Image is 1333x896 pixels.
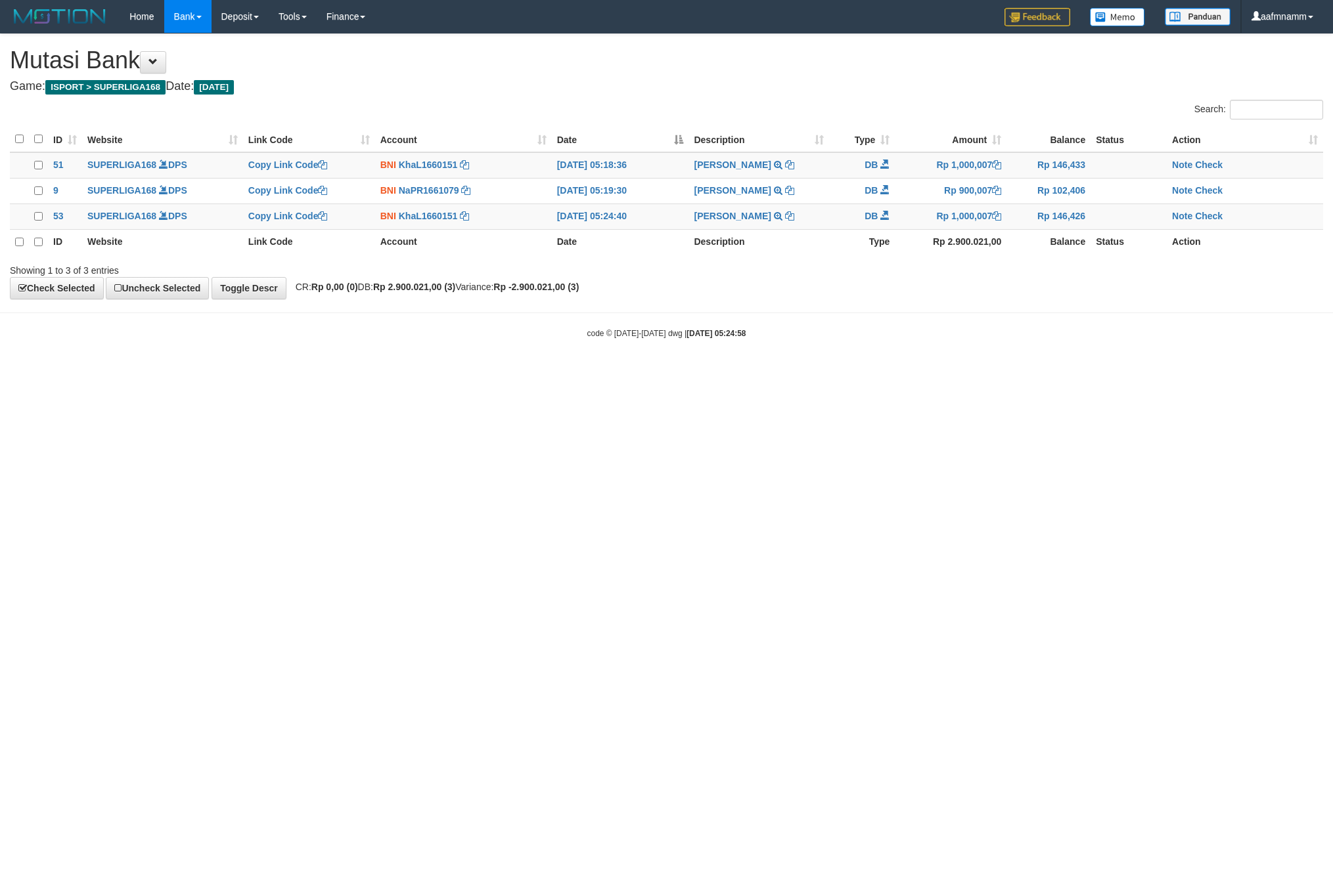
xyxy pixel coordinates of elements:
span: DB [865,160,878,170]
a: [PERSON_NAME] [694,211,771,221]
td: [DATE] 05:19:30 [552,178,689,203]
a: Copy Rp 900,007 to clipboard [992,185,1001,196]
td: Rp 1,000,007 [895,203,1006,229]
th: Amount: activate to sort column ascending [895,127,1006,152]
span: BNI [380,211,396,221]
a: Note [1172,211,1192,221]
strong: Rp 2.900.021,00 (3) [373,282,455,292]
td: Rp 102,406 [1006,178,1091,203]
td: Rp 900,007 [895,178,1006,203]
td: Rp 1,000,007 [895,152,1006,179]
strong: Rp 0,00 (0) [311,282,358,292]
strong: [DATE] 05:24:58 [687,329,746,338]
th: Link Code [243,229,375,255]
a: Copy Rp 1,000,007 to clipboard [992,160,1001,170]
th: Description: activate to sort column ascending [689,127,829,152]
td: DPS [82,152,243,179]
th: Status [1091,127,1167,152]
span: 51 [53,160,64,170]
span: BNI [380,185,396,196]
a: Uncheck Selected [106,277,209,299]
input: Search: [1230,100,1323,119]
td: [DATE] 05:24:40 [552,203,689,229]
img: Feedback.jpg [1005,8,1070,26]
a: SUPERLIGA168 [87,185,156,196]
th: Type: activate to sort column ascending [829,127,895,152]
span: [DATE] [194,80,234,95]
a: Check [1195,211,1223,221]
a: Copy INDRA WIJAYA to clipboard [785,160,794,170]
td: Rp 146,426 [1006,203,1091,229]
a: Toggle Descr [212,277,286,299]
a: Copy Link Code [248,211,328,221]
a: Check [1195,185,1223,196]
a: Copy NaPR1661079 to clipboard [461,185,470,196]
th: ID [48,229,82,255]
a: Copy KhaL1660151 to clipboard [460,160,469,170]
th: Link Code: activate to sort column ascending [243,127,375,152]
span: DB [865,185,878,196]
h4: Game: Date: [10,80,1323,93]
h1: Mutasi Bank [10,47,1323,74]
span: BNI [380,160,396,170]
a: NaPR1661079 [399,185,459,196]
th: Action [1167,229,1323,255]
th: Balance [1006,229,1091,255]
a: SUPERLIGA168 [87,160,156,170]
span: 9 [53,185,58,196]
a: Copy KhaL1660151 to clipboard [460,211,469,221]
a: KhaL1660151 [399,211,458,221]
a: Check Selected [10,277,104,299]
a: [PERSON_NAME] [694,185,771,196]
span: ISPORT > SUPERLIGA168 [45,80,166,95]
a: Copy INDRA WIJAYA to clipboard [785,185,794,196]
th: Status [1091,229,1167,255]
strong: Rp -2.900.021,00 (3) [493,282,579,292]
img: Button%20Memo.svg [1090,8,1145,26]
td: Rp 146,433 [1006,152,1091,179]
a: Note [1172,185,1192,196]
th: Date [552,229,689,255]
label: Search: [1194,100,1323,119]
a: Copy Link Code [248,185,328,196]
th: Website [82,229,243,255]
span: CR: DB: Variance: [289,282,579,292]
th: Type [829,229,895,255]
th: Action: activate to sort column ascending [1167,127,1323,152]
td: [DATE] 05:18:36 [552,152,689,179]
th: Account [375,229,552,255]
a: [PERSON_NAME] [694,160,771,170]
th: Rp 2.900.021,00 [895,229,1006,255]
a: KhaL1660151 [399,160,458,170]
a: Note [1172,160,1192,170]
span: 53 [53,211,64,221]
th: Date: activate to sort column descending [552,127,689,152]
small: code © [DATE]-[DATE] dwg | [587,329,746,338]
th: ID: activate to sort column ascending [48,127,82,152]
a: SUPERLIGA168 [87,211,156,221]
img: panduan.png [1165,8,1231,26]
span: DB [865,211,878,221]
a: Copy Link Code [248,160,328,170]
a: Copy Rp 1,000,007 to clipboard [992,211,1001,221]
th: Balance [1006,127,1091,152]
a: Copy INDRA WIJAYA to clipboard [785,211,794,221]
th: Description [689,229,829,255]
img: MOTION_logo.png [10,7,110,26]
th: Account: activate to sort column ascending [375,127,552,152]
td: DPS [82,178,243,203]
th: Website: activate to sort column ascending [82,127,243,152]
div: Showing 1 to 3 of 3 entries [10,259,545,277]
a: Check [1195,160,1223,170]
td: DPS [82,203,243,229]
